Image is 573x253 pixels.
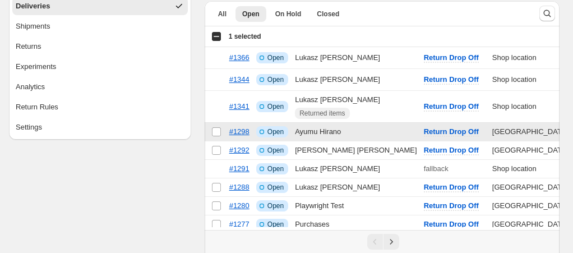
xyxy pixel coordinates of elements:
button: Return Drop Off [417,141,486,159]
td: Shop location [489,69,571,91]
td: Ayumu Hirano [292,123,420,141]
td: Shop location [489,91,571,123]
span: Open [267,75,284,84]
button: Experiments [12,58,188,76]
button: Return Drop Off [417,98,486,116]
button: Return Rules [12,98,188,116]
span: Return Drop Off [424,201,479,210]
span: Return Drop Off [424,220,479,228]
td: Shop location [489,47,571,69]
td: [GEOGRAPHIC_DATA] [489,197,571,215]
span: Return Drop Off [424,53,479,62]
span: Return Drop Off [424,127,479,136]
span: Open [267,220,284,229]
button: Return Drop Off [417,178,486,196]
span: All [218,10,227,19]
td: Playwright Test [292,197,420,215]
span: Open [267,53,284,62]
a: #1277 [229,220,249,228]
td: Lukasz [PERSON_NAME] [292,69,420,91]
div: Returns [16,41,41,52]
span: Return Drop Off [424,75,479,84]
span: Open [242,10,260,19]
span: Return Drop Off [424,146,479,154]
span: Open [267,201,284,210]
button: Return Drop Off [417,49,486,67]
a: #1288 [229,183,249,191]
td: [GEOGRAPHIC_DATA] [489,178,571,197]
td: [GEOGRAPHIC_DATA] [489,215,571,234]
td: Lukasz [PERSON_NAME] [292,47,420,69]
button: Return Drop Off [417,197,486,215]
button: Return Drop Off [417,71,486,89]
a: #1298 [229,127,249,136]
button: fallback [417,160,455,178]
button: Next [383,234,399,250]
span: Returned items [299,109,345,118]
span: 1 selected [229,32,261,41]
span: Return Drop Off [424,102,479,111]
a: #1341 [229,102,249,111]
span: Open [267,146,284,155]
td: [GEOGRAPHIC_DATA] [489,141,571,160]
div: Analytics [16,81,45,93]
span: Closed [317,10,339,19]
button: Shipments [12,17,188,35]
button: Return Drop Off [417,123,486,141]
a: #1291 [229,164,249,173]
span: Open [267,127,284,136]
a: #1292 [229,146,249,154]
nav: Pagination [205,230,560,253]
button: Settings [12,118,188,136]
a: #1280 [229,201,249,210]
td: Lukasz [PERSON_NAME] [292,160,420,178]
td: Shop location [489,160,571,178]
span: Open [267,102,284,111]
td: Lukasz [PERSON_NAME] [292,91,420,123]
span: Return Drop Off [424,183,479,191]
button: Search and filter results [539,6,555,21]
div: Settings [16,122,42,133]
div: Return Rules [16,102,58,113]
a: #1366 [229,53,249,62]
button: Returns [12,38,188,56]
span: On Hold [275,10,302,19]
div: Deliveries [16,1,50,12]
td: Lukasz [PERSON_NAME] [292,178,420,197]
button: Return Drop Off [417,215,486,233]
td: [PERSON_NAME] [PERSON_NAME] [292,141,420,160]
span: Open [267,183,284,192]
div: Shipments [16,21,50,32]
a: #1344 [229,75,249,84]
button: Analytics [12,78,188,96]
td: [GEOGRAPHIC_DATA] [489,123,571,141]
span: Open [267,164,284,173]
div: Experiments [16,61,56,72]
td: Purchases [292,215,420,234]
p: fallback [424,163,449,174]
